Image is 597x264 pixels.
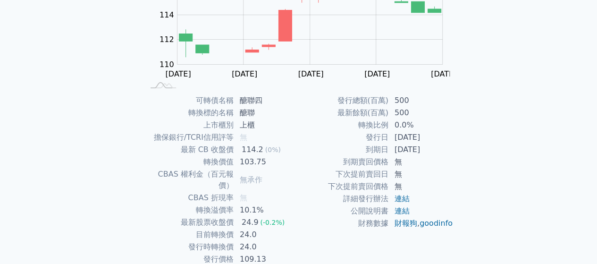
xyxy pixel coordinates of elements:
tspan: [DATE] [165,69,191,78]
td: 醣聯 [234,107,299,119]
td: 醣聯四 [234,94,299,107]
td: 下次提前賣回價格 [299,180,389,193]
td: 詳細發行辦法 [299,193,389,205]
a: 連結 [395,194,410,203]
td: CBAS 權利金（百元報價） [144,168,234,192]
td: 無 [389,180,454,193]
a: goodinfo [420,219,453,228]
tspan: 110 [160,60,174,69]
td: 到期日 [299,144,389,156]
td: 500 [389,94,454,107]
tspan: [DATE] [431,69,456,78]
td: 目前轉換價 [144,229,234,241]
td: 轉換標的名稱 [144,107,234,119]
td: 上櫃 [234,119,299,131]
span: (0%) [265,146,281,153]
td: 發行時轉換價 [144,241,234,253]
td: [DATE] [389,144,454,156]
td: 可轉債名稱 [144,94,234,107]
td: 轉換比例 [299,119,389,131]
td: , [389,217,454,230]
td: 無 [389,156,454,168]
td: 最新股票收盤價 [144,216,234,229]
td: [DATE] [389,131,454,144]
td: CBAS 折現率 [144,192,234,204]
a: 財報狗 [395,219,417,228]
a: 連結 [395,206,410,215]
tspan: 114 [160,10,174,19]
span: (-0.2%) [260,219,285,226]
td: 24.0 [234,241,299,253]
tspan: [DATE] [364,69,390,78]
tspan: 112 [160,35,174,44]
td: 發行日 [299,131,389,144]
td: 擔保銀行/TCRI信用評等 [144,131,234,144]
div: 24.9 [240,217,261,228]
td: 無 [389,168,454,180]
td: 最新 CB 收盤價 [144,144,234,156]
span: 無承作 [240,175,262,184]
td: 下次提前賣回日 [299,168,389,180]
tspan: [DATE] [298,69,323,78]
span: 無 [240,133,247,142]
td: 公開說明書 [299,205,389,217]
td: 上市櫃別 [144,119,234,131]
td: 轉換溢價率 [144,204,234,216]
td: 0.0% [389,119,454,131]
span: 無 [240,193,247,202]
td: 最新餘額(百萬) [299,107,389,119]
td: 轉換價值 [144,156,234,168]
td: 24.0 [234,229,299,241]
td: 到期賣回價格 [299,156,389,168]
td: 財務數據 [299,217,389,230]
td: 103.75 [234,156,299,168]
tspan: [DATE] [232,69,257,78]
div: 114.2 [240,144,265,155]
td: 發行總額(百萬) [299,94,389,107]
td: 500 [389,107,454,119]
td: 10.1% [234,204,299,216]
